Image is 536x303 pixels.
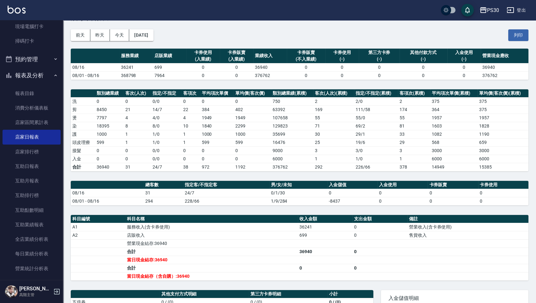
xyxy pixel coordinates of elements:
[95,89,124,98] th: 類別總業績
[182,97,200,105] td: 0
[487,6,499,14] div: PS30
[151,114,181,122] td: 4 / 0
[352,247,407,256] td: 0
[430,122,478,130] td: 1603
[221,56,252,62] div: (入業績)
[200,146,234,155] td: 0
[481,49,528,63] th: 營業現金應收
[119,63,153,71] td: 36241
[447,71,481,80] td: 0
[234,163,271,171] td: 1192
[328,290,373,298] th: 小計
[95,114,124,122] td: 7797
[481,71,528,80] td: 376762
[71,223,125,231] td: A1
[182,122,200,130] td: 10
[313,97,354,105] td: 2
[3,51,61,68] button: 預約管理
[478,138,528,146] td: 659
[288,56,324,62] div: (不入業績)
[220,63,253,71] td: 0
[151,146,181,155] td: 0 / 0
[151,155,181,163] td: 0 / 0
[124,155,151,163] td: 0
[430,130,478,138] td: 1082
[398,155,430,163] td: 1
[430,163,478,171] td: 14949
[398,89,430,98] th: 客項次(累積)
[186,63,220,71] td: 0
[449,56,479,62] div: (-)
[234,130,271,138] td: 1000
[428,181,478,189] th: 卡券販賣
[183,197,269,205] td: 228/66
[398,114,430,122] td: 55
[119,71,153,80] td: 368798
[182,114,200,122] td: 4
[478,105,528,114] td: 375
[119,49,153,63] th: 服務業績
[253,49,287,63] th: 業績收入
[71,215,528,281] table: a dense table
[327,189,377,197] td: 0
[388,295,521,301] span: 入金儲值明細
[298,247,352,256] td: 36940
[234,105,271,114] td: 402
[144,189,183,197] td: 31
[271,114,313,122] td: 107658
[144,197,183,205] td: 294
[71,89,528,171] table: a dense table
[71,122,95,130] td: 染
[71,189,144,197] td: 08/16
[200,130,234,138] td: 1000
[352,223,407,231] td: 0
[125,223,298,231] td: 服務收入(含卡券使用)
[398,138,430,146] td: 29
[3,67,61,84] button: 報表及分析
[3,115,61,130] a: 店家區間累計表
[430,155,478,163] td: 6000
[124,146,151,155] td: 0
[377,189,428,197] td: 0
[354,105,398,114] td: 111 / 58
[271,163,313,171] td: 376762
[271,97,313,105] td: 750
[447,63,481,71] td: 0
[508,29,528,41] button: 列印
[354,163,398,171] td: 226/66
[182,146,200,155] td: 0
[327,181,377,189] th: 入金儲值
[398,146,430,155] td: 3
[3,19,61,34] a: 現場電腦打卡
[188,56,218,62] div: (入業績)
[3,174,61,188] a: 互助月報表
[151,163,181,171] td: 24/7
[71,146,95,155] td: 接髮
[298,215,352,223] th: 收入金額
[398,97,430,105] td: 2
[71,29,90,41] button: 前天
[71,63,119,71] td: 08/16
[478,130,528,138] td: 1190
[151,89,181,98] th: 指定/不指定
[354,89,398,98] th: 指定/不指定(累積)
[110,29,129,41] button: 今天
[124,89,151,98] th: 客次(人次)
[352,231,407,239] td: 0
[182,130,200,138] td: 1
[3,232,61,247] a: 全店業績分析表
[19,292,51,298] p: 高階主管
[430,97,478,105] td: 375
[481,63,528,71] td: 36940
[271,146,313,155] td: 9000
[234,97,271,105] td: 0
[71,138,95,146] td: 頭皮理療
[428,189,478,197] td: 0
[3,86,61,101] a: 報表目錄
[253,63,287,71] td: 36940
[182,138,200,146] td: 1
[478,163,528,171] td: 15385
[3,203,61,217] a: 互助點數明細
[95,163,124,171] td: 36940
[3,145,61,159] a: 店家排行榜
